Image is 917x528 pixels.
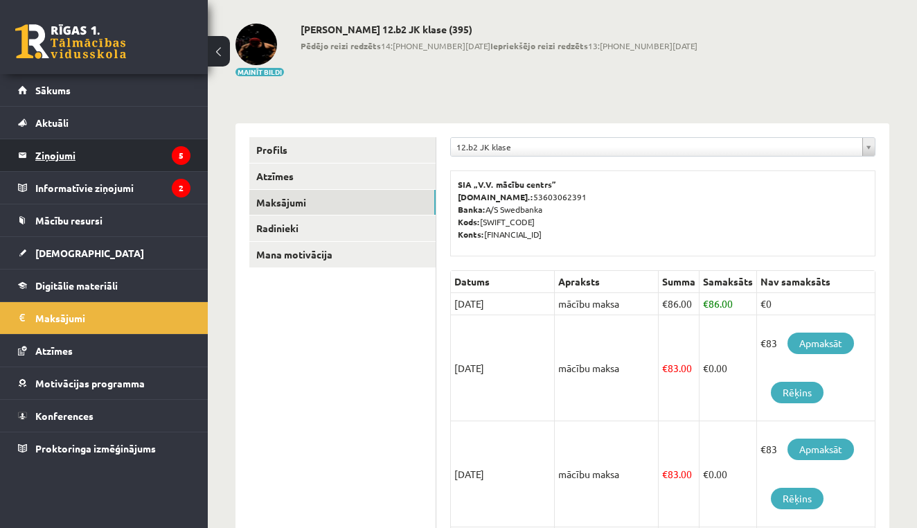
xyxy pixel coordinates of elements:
h2: [PERSON_NAME] 12.b2 JK klase (395) [301,24,697,35]
a: Informatīvie ziņojumi2 [18,172,190,204]
i: 2 [172,179,190,197]
td: 0.00 [700,315,757,421]
td: [DATE] [451,293,555,315]
a: Atzīmes [18,335,190,367]
b: Konts: [458,229,484,240]
span: Mācību resursi [35,214,103,227]
img: Kristers Kublinskis [235,24,277,65]
span: Digitālie materiāli [35,279,118,292]
td: mācību maksa [555,315,659,421]
span: € [703,468,709,480]
span: Atzīmes [35,344,73,357]
legend: Maksājumi [35,302,190,334]
td: 86.00 [700,293,757,315]
a: [DEMOGRAPHIC_DATA] [18,237,190,269]
a: Sākums [18,74,190,106]
a: Digitālie materiāli [18,270,190,301]
i: 5 [172,146,190,165]
a: Aktuāli [18,107,190,139]
td: €83 [757,315,875,421]
a: Rēķins [771,488,823,509]
span: Sākums [35,84,71,96]
a: 12.b2 JK klase [451,138,875,156]
td: mācību maksa [555,293,659,315]
th: Apraksts [555,271,659,293]
a: Profils [249,137,436,163]
th: Nav samaksāts [757,271,875,293]
button: Mainīt bildi [235,68,284,76]
td: 83.00 [659,421,700,527]
b: Banka: [458,204,486,215]
th: Datums [451,271,555,293]
td: 0.00 [700,421,757,527]
a: Mana motivācija [249,242,436,267]
span: € [662,362,668,374]
span: Aktuāli [35,116,69,129]
span: 14:[PHONE_NUMBER][DATE] 13:[PHONE_NUMBER][DATE] [301,39,697,52]
a: Maksājumi [249,190,436,215]
a: Rīgas 1. Tālmācības vidusskola [15,24,126,59]
td: €0 [757,293,875,315]
th: Summa [659,271,700,293]
a: Mācību resursi [18,204,190,236]
a: Radinieki [249,215,436,241]
span: € [662,468,668,480]
a: Apmaksāt [787,439,854,460]
p: 53603062391 A/S Swedbanka [SWIFT_CODE] [FINANCIAL_ID] [458,178,868,240]
td: [DATE] [451,315,555,421]
a: Ziņojumi5 [18,139,190,171]
a: Proktoringa izmēģinājums [18,432,190,464]
span: € [703,297,709,310]
a: Motivācijas programma [18,367,190,399]
a: Konferences [18,400,190,432]
span: Konferences [35,410,94,422]
th: Samaksāts [700,271,757,293]
span: Proktoringa izmēģinājums [35,442,156,455]
td: 86.00 [659,293,700,315]
td: 83.00 [659,315,700,421]
a: Rēķins [771,382,823,403]
b: [DOMAIN_NAME].: [458,191,533,202]
legend: Informatīvie ziņojumi [35,172,190,204]
span: 12.b2 JK klase [456,138,857,156]
span: € [662,297,668,310]
a: Apmaksāt [787,333,854,354]
legend: Ziņojumi [35,139,190,171]
span: [DEMOGRAPHIC_DATA] [35,247,144,259]
b: Kods: [458,216,480,227]
a: Maksājumi [18,302,190,334]
b: SIA „V.V. mācību centrs” [458,179,557,190]
b: Pēdējo reizi redzēts [301,40,381,51]
td: €83 [757,421,875,527]
a: Atzīmes [249,164,436,189]
td: mācību maksa [555,421,659,527]
td: [DATE] [451,421,555,527]
span: € [703,362,709,374]
span: Motivācijas programma [35,377,145,389]
b: Iepriekšējo reizi redzēts [490,40,588,51]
